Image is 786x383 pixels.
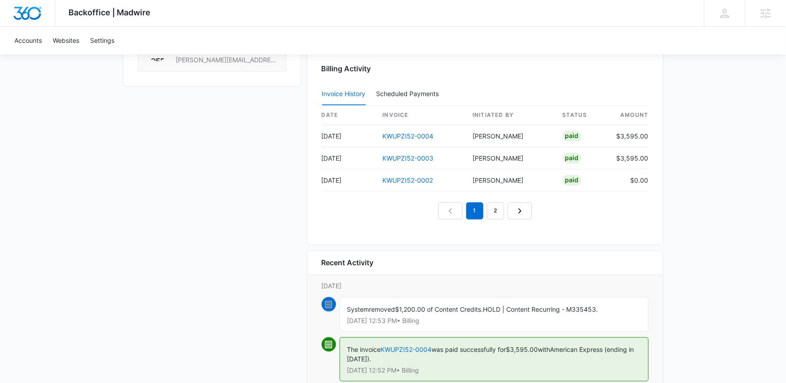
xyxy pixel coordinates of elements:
h6: Recent Activity [322,258,374,268]
span: with [538,346,550,354]
td: $0.00 [609,170,649,192]
p: [DATE] 12:52 PM • Billing [347,368,641,374]
h3: Billing Activity [322,64,649,74]
span: Backoffice | Madwire [69,8,151,18]
a: Accounts [9,27,47,55]
div: Paid [563,153,582,164]
p: [DATE] 12:53 PM • Billing [347,318,641,324]
a: Next Page [508,203,532,220]
td: [DATE] [322,125,376,148]
a: KWUPZI52-0002 [383,177,433,185]
td: $3,595.00 [609,148,649,170]
th: amount [609,106,649,125]
em: 1 [466,203,483,220]
span: System [347,306,369,314]
th: status [555,106,609,125]
td: [DATE] [322,170,376,192]
span: The invoice [347,346,381,354]
span: $1,200.00 of Content Credits. [395,306,483,314]
td: [PERSON_NAME] [465,125,555,148]
td: $3,595.00 [609,125,649,148]
button: Invoice History [322,84,366,106]
th: Initiated By [465,106,555,125]
nav: Pagination [438,203,532,220]
th: date [322,106,376,125]
div: Paid [563,131,582,142]
th: invoice [376,106,466,125]
td: [PERSON_NAME] [465,148,555,170]
a: KWUPZI52-0003 [383,155,434,162]
div: Scheduled Payments [377,91,443,97]
span: $3,595.00 [506,346,538,354]
span: removed [369,306,395,314]
td: [PERSON_NAME] [465,170,555,192]
td: [DATE] [322,148,376,170]
a: KWUPZI52-0004 [383,133,434,140]
span: [PERSON_NAME][EMAIL_ADDRESS][PERSON_NAME][DOMAIN_NAME] [176,56,279,65]
a: KWUPZI52-0004 [381,346,432,354]
div: Paid [563,175,582,186]
a: Websites [47,27,85,55]
a: Page 2 [487,203,504,220]
span: was paid successfully for [432,346,506,354]
p: [DATE] [322,281,649,291]
a: Settings [85,27,120,55]
span: HOLD | Content Recurring - M335453. [483,306,598,314]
